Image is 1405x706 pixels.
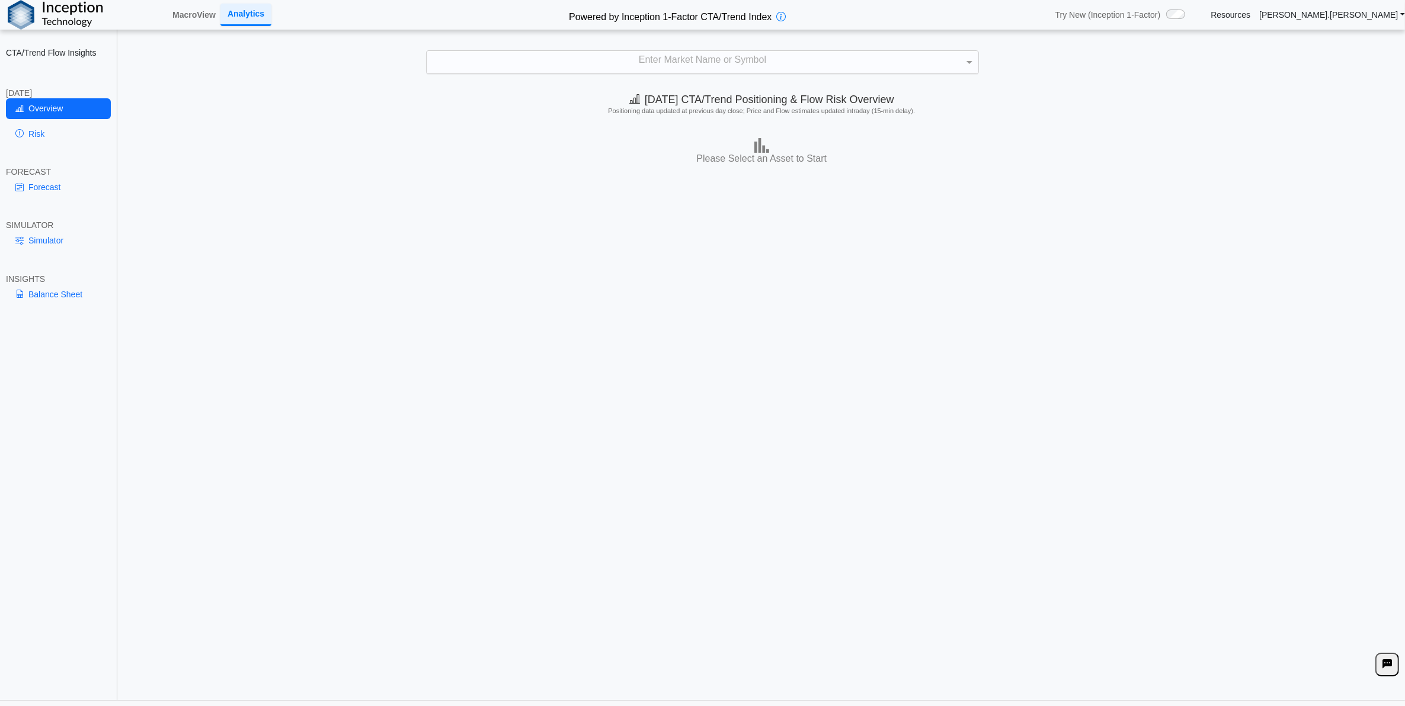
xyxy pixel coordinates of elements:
[754,138,769,153] img: bar-chart.png
[1055,9,1161,20] span: Try New (Inception 1-Factor)
[564,7,776,24] h2: Powered by Inception 1-Factor CTA/Trend Index
[124,107,1398,115] h5: Positioning data updated at previous day close; Price and Flow estimates updated intraday (15-min...
[168,5,220,25] a: MacroView
[1211,9,1250,20] a: Resources
[1259,9,1405,20] a: [PERSON_NAME].[PERSON_NAME]
[6,98,111,118] a: Overview
[6,124,111,144] a: Risk
[6,220,111,230] div: SIMULATOR
[427,51,978,73] div: Enter Market Name or Symbol
[6,88,111,98] div: [DATE]
[6,177,111,197] a: Forecast
[6,284,111,304] a: Balance Sheet
[220,4,271,25] a: Analytics
[6,166,111,177] div: FORECAST
[629,94,894,105] span: [DATE] CTA/Trend Positioning & Flow Risk Overview
[6,230,111,251] a: Simulator
[6,274,111,284] div: INSIGHTS
[121,153,1402,165] h3: Please Select an Asset to Start
[6,47,111,58] h2: CTA/Trend Flow Insights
